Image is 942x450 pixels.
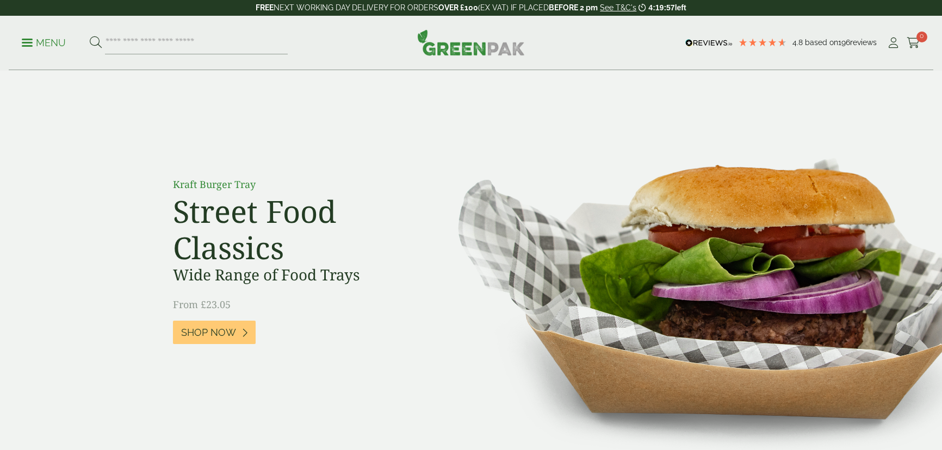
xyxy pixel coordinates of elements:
[549,3,598,12] strong: BEFORE 2 pm
[173,321,256,344] a: Shop Now
[887,37,900,48] i: My Account
[173,193,418,266] h2: Street Food Classics
[805,38,838,47] span: Based on
[916,32,927,42] span: 0
[181,327,236,339] span: Shop Now
[907,35,920,51] a: 0
[600,3,636,12] a: See T&C's
[738,37,787,47] div: 4.79 Stars
[173,177,418,192] p: Kraft Burger Tray
[173,266,418,284] h3: Wide Range of Food Trays
[173,298,231,311] span: From £23.05
[648,3,674,12] span: 4:19:57
[675,3,686,12] span: left
[685,39,733,47] img: REVIEWS.io
[417,29,525,55] img: GreenPak Supplies
[22,36,66,49] p: Menu
[838,38,850,47] span: 196
[850,38,877,47] span: reviews
[256,3,274,12] strong: FREE
[792,38,805,47] span: 4.8
[22,36,66,47] a: Menu
[438,3,478,12] strong: OVER £100
[907,37,920,48] i: Cart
